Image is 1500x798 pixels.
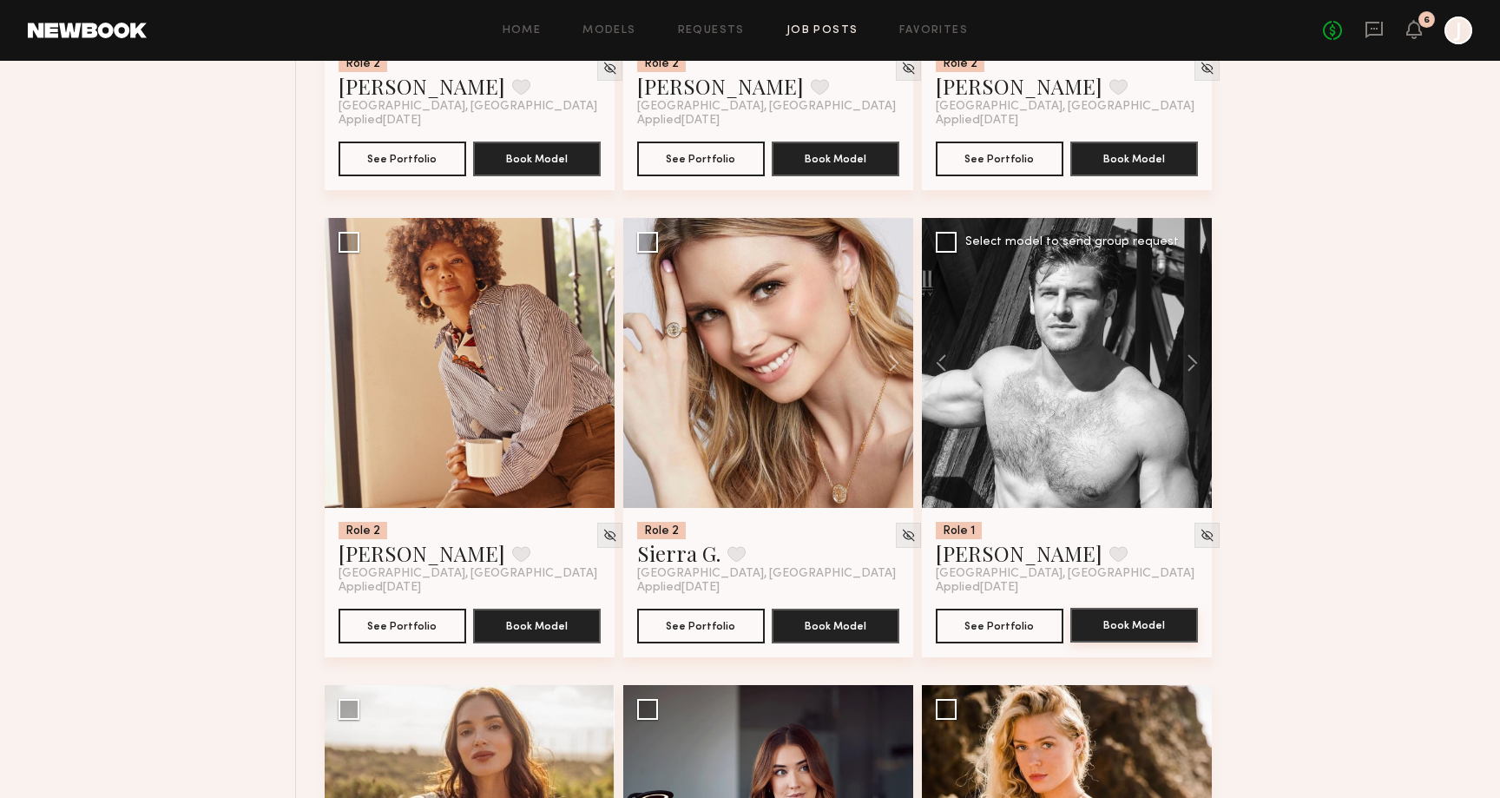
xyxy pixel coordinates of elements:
[1070,142,1198,176] button: Book Model
[339,142,466,176] button: See Portfolio
[602,61,617,76] img: Unhide Model
[936,72,1102,100] a: [PERSON_NAME]
[936,142,1063,176] button: See Portfolio
[339,539,505,567] a: [PERSON_NAME]
[637,114,899,128] div: Applied [DATE]
[1070,617,1198,632] a: Book Model
[936,55,984,72] div: Role 2
[772,142,899,176] button: Book Model
[473,150,601,165] a: Book Model
[786,25,859,36] a: Job Posts
[339,72,505,100] a: [PERSON_NAME]
[637,55,686,72] div: Role 2
[473,617,601,632] a: Book Model
[1070,608,1198,643] button: Book Model
[1200,528,1214,543] img: Unhide Model
[637,522,686,539] div: Role 2
[936,567,1194,581] span: [GEOGRAPHIC_DATA], [GEOGRAPHIC_DATA]
[637,142,765,176] button: See Portfolio
[965,236,1179,248] div: Select model to send group request
[1070,150,1198,165] a: Book Model
[339,609,466,643] button: See Portfolio
[637,539,720,567] a: Sierra G.
[1424,16,1430,25] div: 6
[936,581,1198,595] div: Applied [DATE]
[602,528,617,543] img: Unhide Model
[1200,61,1214,76] img: Unhide Model
[678,25,745,36] a: Requests
[637,609,765,643] button: See Portfolio
[339,581,601,595] div: Applied [DATE]
[899,25,968,36] a: Favorites
[901,61,916,76] img: Unhide Model
[637,581,899,595] div: Applied [DATE]
[772,617,899,632] a: Book Model
[936,609,1063,643] button: See Portfolio
[339,100,597,114] span: [GEOGRAPHIC_DATA], [GEOGRAPHIC_DATA]
[772,150,899,165] a: Book Model
[339,567,597,581] span: [GEOGRAPHIC_DATA], [GEOGRAPHIC_DATA]
[901,528,916,543] img: Unhide Model
[637,567,896,581] span: [GEOGRAPHIC_DATA], [GEOGRAPHIC_DATA]
[339,522,387,539] div: Role 2
[473,609,601,643] button: Book Model
[473,142,601,176] button: Book Model
[339,55,387,72] div: Role 2
[637,100,896,114] span: [GEOGRAPHIC_DATA], [GEOGRAPHIC_DATA]
[936,522,982,539] div: Role 1
[339,114,601,128] div: Applied [DATE]
[936,114,1198,128] div: Applied [DATE]
[503,25,542,36] a: Home
[936,539,1102,567] a: [PERSON_NAME]
[582,25,635,36] a: Models
[936,100,1194,114] span: [GEOGRAPHIC_DATA], [GEOGRAPHIC_DATA]
[772,609,899,643] button: Book Model
[637,72,804,100] a: [PERSON_NAME]
[1444,16,1472,44] a: J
